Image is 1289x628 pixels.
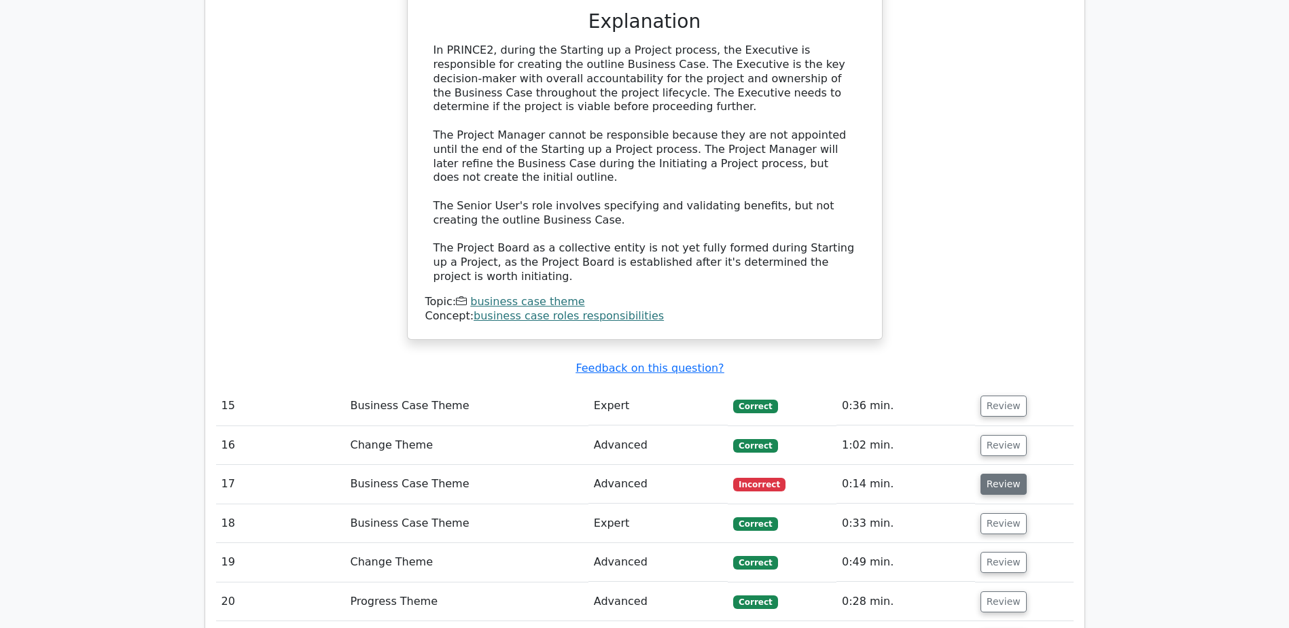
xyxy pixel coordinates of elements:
button: Review [981,435,1027,456]
td: Expert [588,387,728,425]
span: Correct [733,556,777,570]
button: Review [981,396,1027,417]
span: Correct [733,400,777,413]
div: Concept: [425,309,864,324]
div: Topic: [425,295,864,309]
button: Review [981,552,1027,573]
button: Review [981,513,1027,534]
span: Correct [733,439,777,453]
td: 0:14 min. [836,465,975,504]
button: Review [981,474,1027,495]
div: In PRINCE2, during the Starting up a Project process, the Executive is responsible for creating t... [434,43,856,284]
td: Business Case Theme [345,387,588,425]
td: 16 [216,426,345,465]
td: Progress Theme [345,582,588,621]
td: Advanced [588,543,728,582]
td: Expert [588,504,728,543]
a: business case roles responsibilities [474,309,664,322]
td: 17 [216,465,345,504]
td: 0:33 min. [836,504,975,543]
td: Change Theme [345,543,588,582]
a: business case theme [470,295,584,308]
td: 0:36 min. [836,387,975,425]
td: 0:28 min. [836,582,975,621]
td: 15 [216,387,345,425]
button: Review [981,591,1027,612]
td: 19 [216,543,345,582]
span: Correct [733,595,777,609]
a: Feedback on this question? [576,362,724,374]
td: 1:02 min. [836,426,975,465]
td: 18 [216,504,345,543]
td: 0:49 min. [836,543,975,582]
span: Incorrect [733,478,785,491]
td: Advanced [588,465,728,504]
td: Business Case Theme [345,504,588,543]
h3: Explanation [434,10,856,33]
td: Advanced [588,582,728,621]
td: 20 [216,582,345,621]
td: Business Case Theme [345,465,588,504]
td: Change Theme [345,426,588,465]
td: Advanced [588,426,728,465]
span: Correct [733,517,777,531]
